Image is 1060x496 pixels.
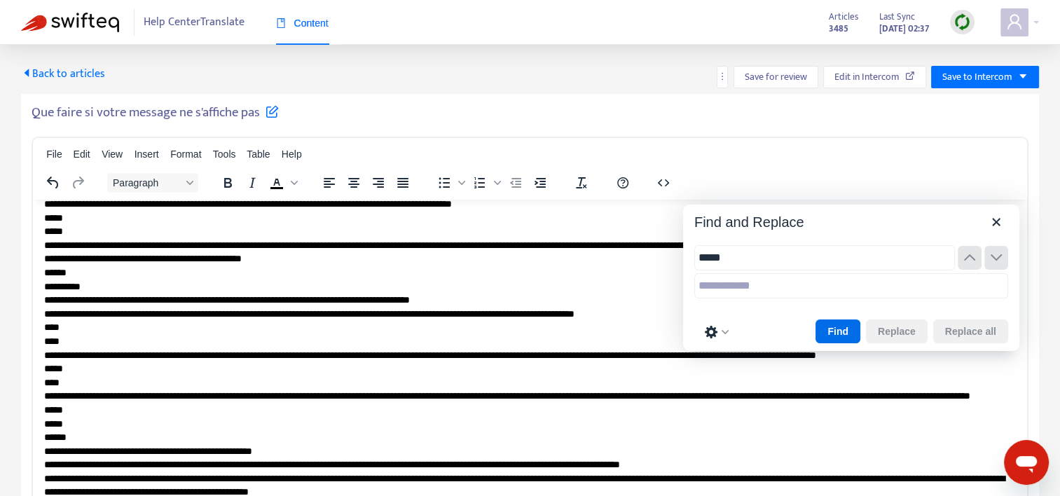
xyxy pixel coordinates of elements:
[611,173,635,193] button: Help
[240,173,264,193] button: Italic
[717,71,727,81] span: more
[834,69,900,85] span: Edit in Intercom
[282,149,302,160] span: Help
[570,173,593,193] button: Clear formatting
[734,66,818,88] button: Save for review
[366,173,390,193] button: Align right
[984,210,1008,234] button: Close
[113,177,181,188] span: Paragraph
[102,149,123,160] span: View
[954,13,971,31] img: sync.dc5367851b00ba804db3.png
[829,9,858,25] span: Articles
[1006,13,1023,30] span: user
[745,69,807,85] span: Save for review
[879,9,915,25] span: Last Sync
[391,173,415,193] button: Justify
[170,149,201,160] span: Format
[866,319,928,343] button: Replace
[823,66,926,88] button: Edit in Intercom
[135,149,159,160] span: Insert
[468,173,503,193] div: Numbered list
[216,173,240,193] button: Bold
[931,66,1039,88] button: Save to Intercomcaret-down
[700,322,734,342] button: Preferences
[317,173,341,193] button: Align left
[984,246,1008,270] button: Next
[265,173,300,193] div: Text color Black
[942,69,1012,85] span: Save to Intercom
[933,319,1008,343] button: Replace all
[879,21,929,36] strong: [DATE] 02:37
[74,149,90,160] span: Edit
[21,13,119,32] img: Swifteq
[432,173,467,193] div: Bullet list
[717,66,728,88] button: more
[247,149,270,160] span: Table
[21,67,32,78] span: caret-left
[213,149,236,160] span: Tools
[41,173,65,193] button: Undo
[21,64,105,83] span: Back to articles
[1004,440,1049,485] iframe: Button to launch messaging window
[32,104,279,121] h5: Que faire si votre message ne s'affiche pas
[66,173,90,193] button: Redo
[815,319,860,343] button: Find
[144,9,245,36] span: Help Center Translate
[1018,71,1028,81] span: caret-down
[504,173,528,193] button: Decrease indent
[829,21,848,36] strong: 3485
[107,173,198,193] button: Block Paragraph
[276,18,329,29] span: Content
[342,173,366,193] button: Align center
[46,149,62,160] span: File
[276,18,286,28] span: book
[528,173,552,193] button: Increase indent
[958,246,982,270] button: Previous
